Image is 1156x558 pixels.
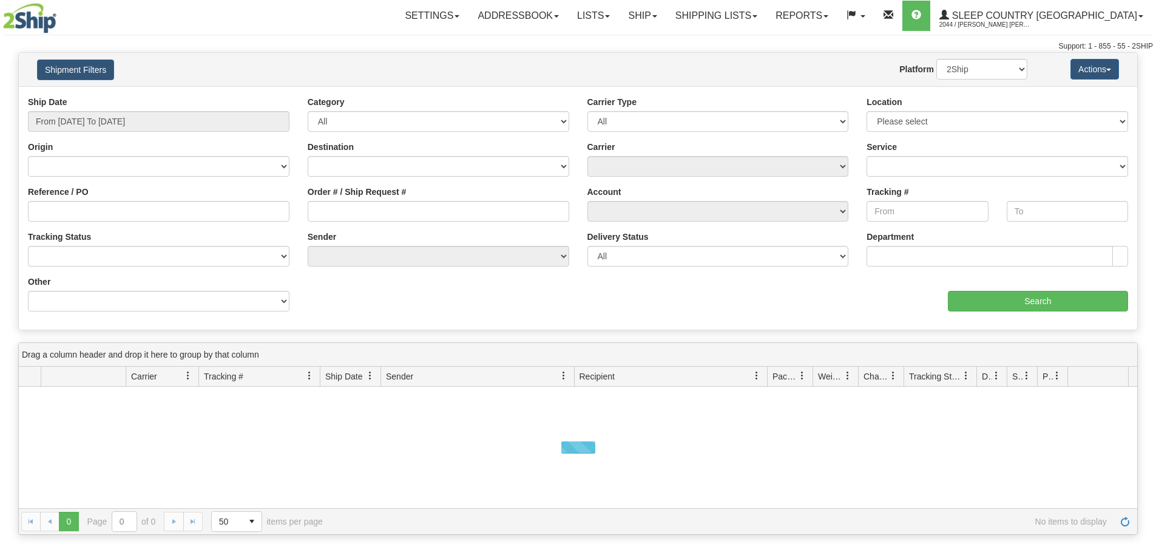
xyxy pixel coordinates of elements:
[178,366,198,386] a: Carrier filter column settings
[131,370,157,383] span: Carrier
[587,141,615,153] label: Carrier
[867,231,914,243] label: Department
[587,96,637,108] label: Carrier Type
[468,1,568,31] a: Addressbook
[982,370,992,383] span: Delivery Status
[204,370,243,383] span: Tracking #
[28,141,53,153] label: Origin
[211,511,323,532] span: items per page
[396,1,468,31] a: Settings
[242,512,262,531] span: select
[939,19,1030,31] span: 2044 / [PERSON_NAME] [PERSON_NAME]
[1016,366,1037,386] a: Shipment Issues filter column settings
[587,186,621,198] label: Account
[299,366,320,386] a: Tracking # filter column settings
[28,96,67,108] label: Ship Date
[619,1,666,31] a: Ship
[899,63,934,75] label: Platform
[3,3,56,33] img: logo2044.jpg
[28,276,50,288] label: Other
[867,96,902,108] label: Location
[308,186,407,198] label: Order # / Ship Request #
[1128,217,1155,341] iframe: chat widget
[340,517,1107,526] span: No items to display
[883,366,904,386] a: Charge filter column settings
[1007,201,1128,222] input: To
[930,1,1152,31] a: Sleep Country [GEOGRAPHIC_DATA] 2044 / [PERSON_NAME] [PERSON_NAME]
[864,370,889,383] span: Charge
[37,60,114,80] button: Shipment Filters
[948,291,1128,311] input: Search
[19,343,1137,367] div: grid grouping header
[986,366,1007,386] a: Delivery Status filter column settings
[766,1,837,31] a: Reports
[360,366,380,386] a: Ship Date filter column settings
[1115,512,1135,531] a: Refresh
[949,10,1137,21] span: Sleep Country [GEOGRAPHIC_DATA]
[59,512,78,531] span: Page 0
[818,370,843,383] span: Weight
[837,366,858,386] a: Weight filter column settings
[87,511,156,532] span: Page of 0
[308,141,354,153] label: Destination
[3,41,1153,52] div: Support: 1 - 855 - 55 - 2SHIP
[772,370,798,383] span: Packages
[956,366,976,386] a: Tracking Status filter column settings
[746,366,767,386] a: Recipient filter column settings
[325,370,362,383] span: Ship Date
[28,231,91,243] label: Tracking Status
[1012,370,1022,383] span: Shipment Issues
[308,231,336,243] label: Sender
[219,515,235,528] span: 50
[211,511,262,532] span: Page sizes drop down
[867,186,908,198] label: Tracking #
[1070,59,1119,80] button: Actions
[909,370,962,383] span: Tracking Status
[386,370,413,383] span: Sender
[308,96,345,108] label: Category
[568,1,619,31] a: Lists
[867,201,988,222] input: From
[1043,370,1053,383] span: Pickup Status
[28,186,89,198] label: Reference / PO
[792,366,813,386] a: Packages filter column settings
[1047,366,1067,386] a: Pickup Status filter column settings
[553,366,574,386] a: Sender filter column settings
[580,370,615,383] span: Recipient
[867,141,897,153] label: Service
[666,1,766,31] a: Shipping lists
[587,231,649,243] label: Delivery Status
